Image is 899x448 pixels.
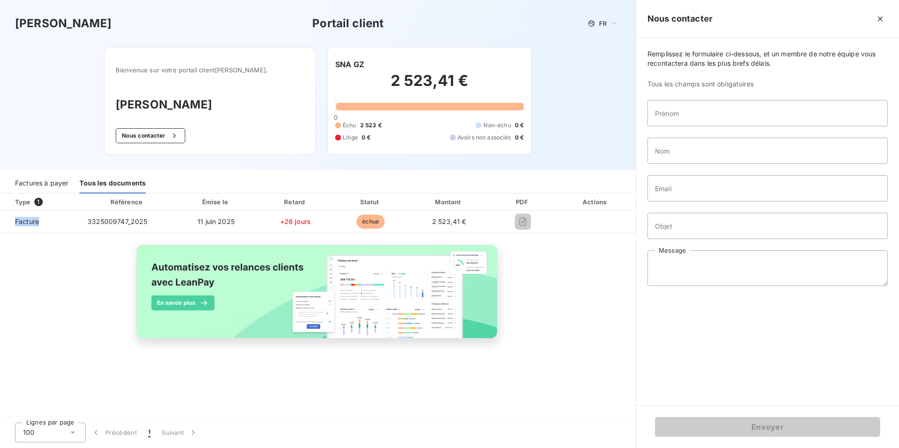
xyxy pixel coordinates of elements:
span: Tous les champs sont obligatoires [647,79,888,89]
h3: [PERSON_NAME] [15,15,111,32]
span: Échu [343,121,356,130]
span: 1 [148,428,150,437]
div: Montant [410,197,489,207]
h2: 2 523,41 € [335,71,524,100]
span: Litige [343,133,358,142]
div: Émise le [176,197,255,207]
div: Actions [557,197,634,207]
button: Envoyer [655,417,880,437]
span: Avoirs non associés [457,133,511,142]
h3: [PERSON_NAME] [116,96,304,113]
img: banner [128,239,508,355]
button: Nous contacter [116,128,185,143]
span: 2 523 € [360,121,382,130]
div: Type [9,197,78,207]
div: Factures à payer [15,174,68,193]
input: placeholder [647,138,888,164]
h6: SNA GZ [335,59,364,70]
div: Tous les documents [79,174,146,193]
span: Remplissez le formulaire ci-dessous, et un membre de notre équipe vous recontactera dans les plus... [647,49,888,68]
button: Précédent [86,423,142,442]
span: +26 jours [280,217,311,225]
h5: Nous contacter [647,12,712,25]
input: placeholder [647,100,888,126]
div: Retard [259,197,331,207]
input: placeholder [647,213,888,239]
span: échue [356,215,385,229]
span: Facture [8,217,72,226]
span: 3325009747_2025 [87,217,147,225]
div: PDF [492,197,553,207]
span: 1 [34,198,43,206]
input: placeholder [647,175,888,201]
button: 1 [142,423,156,442]
span: Bienvenue sur votre portail client [PERSON_NAME] . [116,66,304,74]
span: 0 € [362,133,371,142]
span: 2 523,41 € [432,217,466,225]
span: 0 [334,114,338,121]
span: 0 € [515,121,524,130]
span: 0 € [515,133,524,142]
span: FR [599,20,607,27]
div: Statut [335,197,406,207]
span: Non-échu [483,121,511,130]
button: Suivant [156,423,204,442]
h3: Portail client [312,15,384,32]
span: 100 [23,428,34,437]
div: Référence [110,198,142,206]
span: 11 juin 2025 [197,217,235,225]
